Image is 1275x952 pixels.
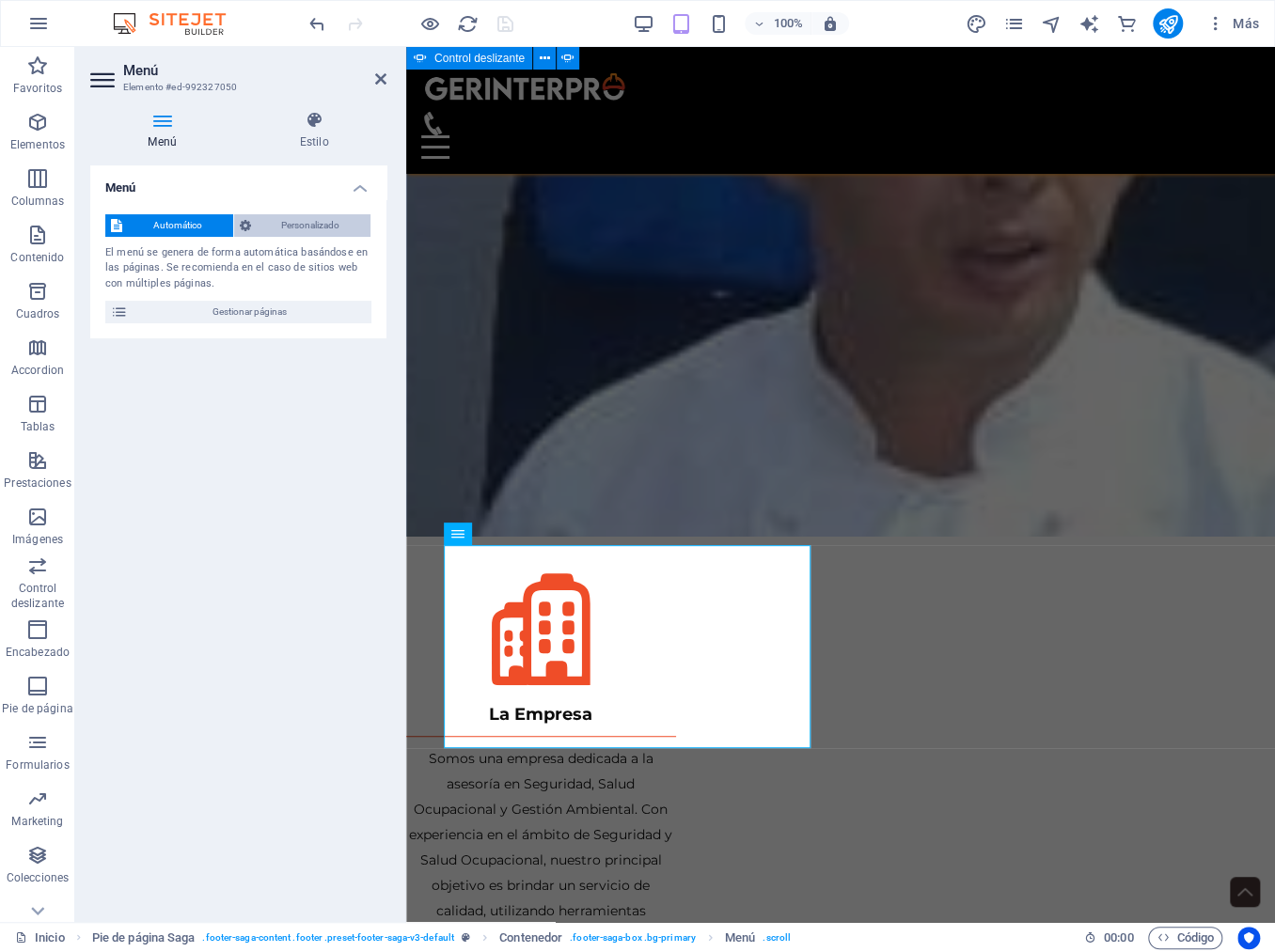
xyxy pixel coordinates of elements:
[570,927,696,949] span: . footer-saga-box .bg-primary
[773,12,803,35] h6: 100%
[12,532,63,547] p: Imágenes
[1003,13,1025,35] i: Páginas (Ctrl+Alt+S)
[10,137,65,152] p: Elementos
[13,81,62,96] p: Favoritos
[7,870,69,885] p: Colecciones
[1040,12,1062,35] button: navigator
[202,927,453,949] span: . footer-saga-content .footer .preset-footer-saga-v3-default
[4,476,71,491] p: Prestaciones
[92,927,791,949] nav: breadcrumb
[105,214,233,237] button: Automático
[1153,8,1183,39] button: publish
[1157,927,1214,949] span: Código
[763,927,791,949] span: . scroll
[499,927,562,949] span: Haz clic para seleccionar y doble clic para editar
[1116,13,1138,35] i: Comercio
[6,757,69,773] p: Formularios
[1205,14,1259,33] span: Más
[1237,927,1260,949] button: Usercentrics
[462,932,470,943] i: Este elemento es un preajuste personalizable
[1104,927,1133,949] span: 00 00
[965,12,987,35] button: design
[257,214,366,237] span: Personalizado
[16,306,60,321] p: Cuadros
[1157,13,1179,35] i: Publicar
[11,363,64,378] p: Accordion
[234,214,371,237] button: Personalizado
[966,13,987,35] i: Diseño (Ctrl+Alt+Y)
[6,645,70,660] p: Encabezado
[242,111,386,150] h4: Estilo
[105,301,371,323] button: Gestionar páginas
[123,79,349,96] h3: Elemento #ed-992327050
[1078,12,1100,35] button: text_generator
[134,301,366,323] span: Gestionar páginas
[1198,8,1267,39] button: Más
[1117,930,1120,944] span: :
[822,15,839,32] i: Al redimensionar, ajustar el nivel de zoom automáticamente para ajustarse al dispositivo elegido.
[2,701,72,716] p: Pie de página
[725,927,755,949] span: Haz clic para seleccionar y doble clic para editar
[306,12,328,35] button: undo
[1084,927,1134,949] h6: Tiempo de la sesión
[11,814,63,829] p: Marketing
[10,250,64,265] p: Contenido
[1115,12,1138,35] button: commerce
[92,927,196,949] span: Haz clic para seleccionar y doble clic para editar
[123,62,386,79] h2: Menú
[1078,13,1100,35] i: AI Writer
[128,214,228,237] span: Automático
[1148,927,1222,949] button: Código
[90,165,386,199] h4: Menú
[90,111,242,150] h4: Menú
[15,927,65,949] a: Haz clic para cancelar la selección y doble clic para abrir páginas
[1041,13,1062,35] i: Navegador
[105,245,371,292] div: El menú se genera de forma automática basándose en las páginas. Se recomienda en el caso de sitio...
[434,53,525,64] span: Control deslizante
[21,419,55,434] p: Tablas
[11,194,65,209] p: Columnas
[456,12,479,35] button: reload
[1002,12,1025,35] button: pages
[745,12,811,35] button: 100%
[307,13,328,35] i: Deshacer: Editar cabecera (Ctrl+Z)
[108,12,249,35] img: Editor Logo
